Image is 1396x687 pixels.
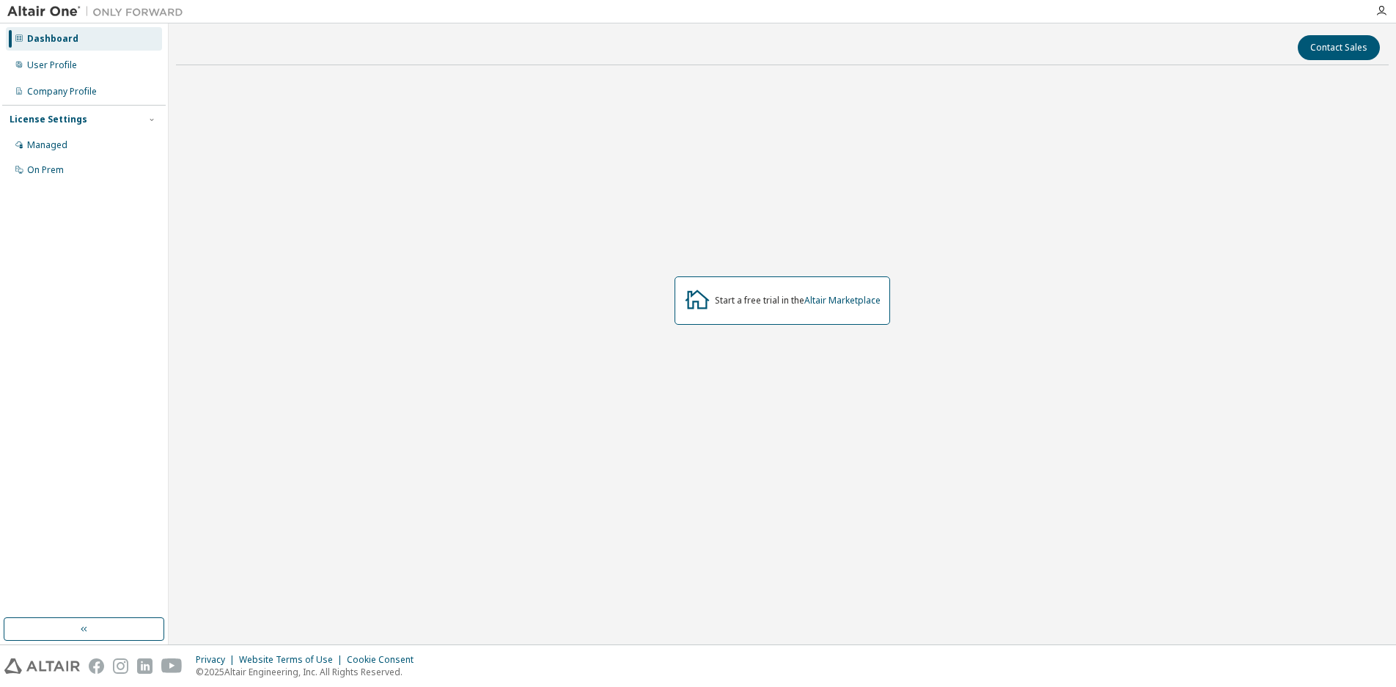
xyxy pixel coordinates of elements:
img: linkedin.svg [137,658,153,674]
div: On Prem [27,164,64,176]
img: Altair One [7,4,191,19]
p: © 2025 Altair Engineering, Inc. All Rights Reserved. [196,666,422,678]
div: Dashboard [27,33,78,45]
img: altair_logo.svg [4,658,80,674]
a: Altair Marketplace [804,294,881,306]
div: Managed [27,139,67,151]
div: Privacy [196,654,239,666]
div: Start a free trial in the [715,295,881,306]
img: instagram.svg [113,658,128,674]
img: facebook.svg [89,658,104,674]
div: Cookie Consent [347,654,422,666]
button: Contact Sales [1298,35,1380,60]
img: youtube.svg [161,658,183,674]
div: Website Terms of Use [239,654,347,666]
div: User Profile [27,59,77,71]
div: Company Profile [27,86,97,98]
div: License Settings [10,114,87,125]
